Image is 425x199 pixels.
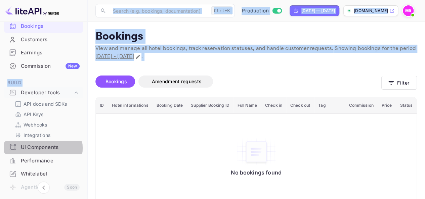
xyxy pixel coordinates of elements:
th: Price [378,97,396,114]
button: Filter [381,76,417,90]
div: Customers [21,36,80,44]
th: Check in [261,97,286,114]
div: Integrations [12,130,80,140]
th: Commission [345,97,377,114]
div: Commission [21,62,80,70]
a: API Keys [15,111,78,118]
span: Amendment requests [152,79,202,84]
th: Full Name [233,97,261,114]
div: Developer tools [4,87,83,99]
a: API docs and SDKs [15,100,78,107]
a: Bookings [4,20,83,32]
img: Mohamed Radhi [403,5,414,16]
th: ID [96,97,108,114]
a: Integrations [15,132,78,139]
div: API Keys [12,109,80,119]
p: API docs and SDKs [24,100,67,107]
a: Webhooks [15,121,78,128]
th: Status [396,97,417,114]
div: Ctrl+K [211,6,232,15]
th: Booking Date [153,97,187,114]
a: Earnings [4,46,83,59]
span: Build [4,79,83,87]
div: API docs and SDKs [12,99,80,109]
div: New [66,63,80,69]
p: Webhooks [24,121,47,128]
div: [DATE] — [DATE] [301,8,335,14]
img: No bookings found [236,138,277,166]
th: Tag [314,97,345,114]
div: Performance [4,154,83,167]
div: account-settings tabs [95,76,381,88]
div: Whitelabel [4,167,83,181]
span: Bookings [105,79,127,84]
div: Bookings [21,22,80,30]
a: UI Components [4,141,83,153]
a: CommissionNew [4,60,83,72]
th: Hotel informations [108,97,152,114]
div: UI Components [21,144,80,151]
p: No bookings found [231,169,282,176]
p: [DOMAIN_NAME] [354,8,388,14]
span: Production [242,7,269,15]
div: CommissionNew [4,60,83,73]
span: [DATE] - [DATE] [95,53,134,60]
th: Check out [286,97,314,114]
p: Integrations [24,132,50,139]
p: Bookings [95,30,417,43]
div: Webhooks [12,120,80,130]
input: Search (e.g. bookings, documentation) [109,4,209,17]
th: Supplier Booking ID [187,97,233,114]
button: Change date range [135,53,141,60]
div: Developer tools [21,89,73,97]
img: LiteAPI logo [5,5,59,16]
div: Whitelabel [21,170,80,178]
div: Switch to Sandbox mode [239,7,284,15]
p: View and manage all hotel bookings, track reservation statuses, and handle customer requests. Sho... [95,45,417,61]
button: Collapse navigation [38,182,50,194]
div: Bookings [4,20,83,33]
a: Performance [4,154,83,167]
div: Performance [21,157,80,165]
a: Whitelabel [4,167,83,180]
a: Customers [4,33,83,46]
div: Earnings [21,49,80,57]
p: API Keys [24,111,43,118]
